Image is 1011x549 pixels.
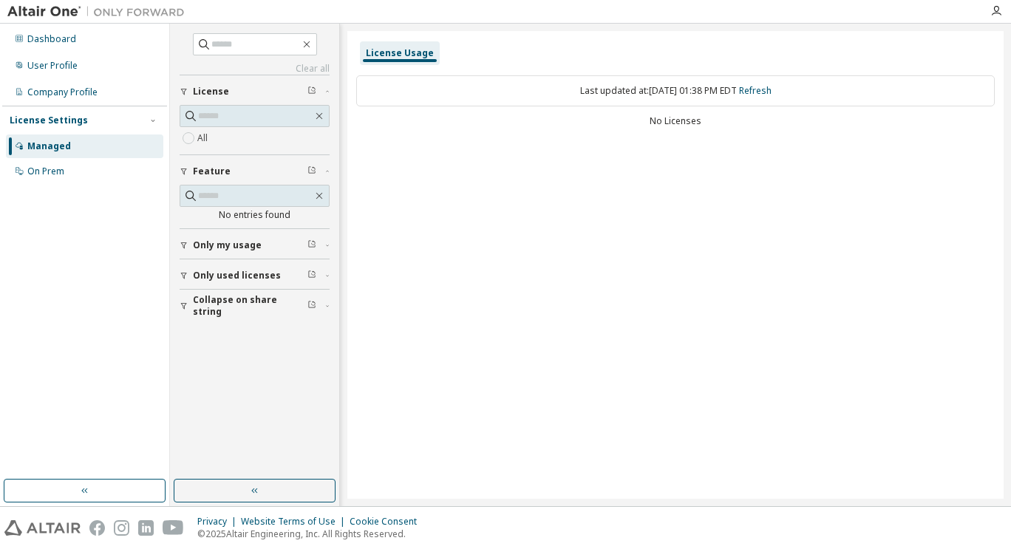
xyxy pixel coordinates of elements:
[27,60,78,72] div: User Profile
[138,520,154,536] img: linkedin.svg
[180,209,330,221] div: No entries found
[180,259,330,292] button: Only used licenses
[10,115,88,126] div: License Settings
[241,516,350,528] div: Website Terms of Use
[114,520,129,536] img: instagram.svg
[356,115,995,127] div: No Licenses
[27,166,64,177] div: On Prem
[180,229,330,262] button: Only my usage
[197,129,211,147] label: All
[27,33,76,45] div: Dashboard
[193,270,281,282] span: Only used licenses
[27,86,98,98] div: Company Profile
[350,516,426,528] div: Cookie Consent
[307,86,316,98] span: Clear filter
[307,270,316,282] span: Clear filter
[366,47,434,59] div: License Usage
[180,63,330,75] a: Clear all
[193,294,307,318] span: Collapse on share string
[193,239,262,251] span: Only my usage
[4,520,81,536] img: altair_logo.svg
[356,75,995,106] div: Last updated at: [DATE] 01:38 PM EDT
[307,166,316,177] span: Clear filter
[307,239,316,251] span: Clear filter
[180,155,330,188] button: Feature
[197,528,426,540] p: © 2025 Altair Engineering, Inc. All Rights Reserved.
[89,520,105,536] img: facebook.svg
[739,84,772,97] a: Refresh
[180,75,330,108] button: License
[197,516,241,528] div: Privacy
[193,86,229,98] span: License
[307,300,316,312] span: Clear filter
[193,166,231,177] span: Feature
[27,140,71,152] div: Managed
[7,4,192,19] img: Altair One
[163,520,184,536] img: youtube.svg
[180,290,330,322] button: Collapse on share string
